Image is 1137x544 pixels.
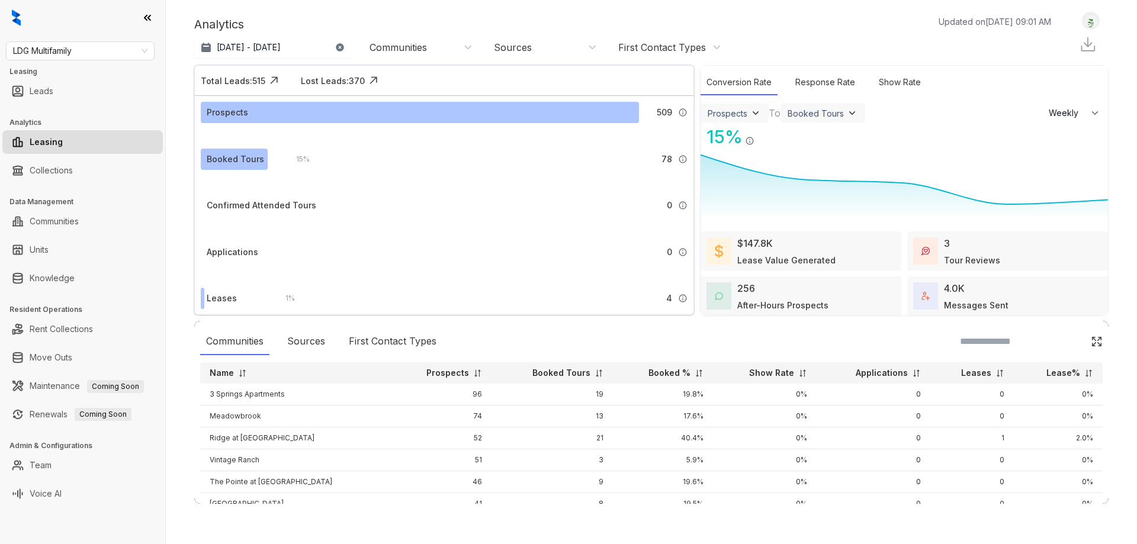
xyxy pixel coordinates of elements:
li: Leasing [2,130,163,154]
a: Leasing [30,130,63,154]
li: Rent Collections [2,317,163,341]
li: Voice AI [2,482,163,506]
a: Collections [30,159,73,182]
a: Rent Collections [30,317,93,341]
td: 0 [930,384,1014,405]
a: RenewalsComing Soon [30,403,131,426]
div: 4.0K [944,281,965,295]
td: 52 [391,427,492,449]
li: Collections [2,159,163,182]
span: 0 [667,199,672,212]
div: Total Leads: 515 [201,75,265,87]
td: 8 [492,493,613,515]
span: LDG Multifamily [13,42,147,60]
td: 5.9% [613,449,713,471]
td: 0 [817,427,930,449]
img: TourReviews [921,247,930,255]
img: sorting [912,369,921,378]
td: 0% [713,384,817,405]
td: 0% [713,427,817,449]
li: Leads [2,79,163,103]
h3: Resident Operations [9,304,165,315]
div: First Contact Types [618,41,706,54]
li: Renewals [2,403,163,426]
td: 21 [492,427,613,449]
img: TotalFum [921,292,930,300]
td: 0 [930,493,1014,515]
span: 4 [666,292,672,305]
img: Click Icon [1091,336,1103,347]
div: Leases [207,292,237,305]
td: 46 [391,471,492,493]
p: Updated on [DATE] 09:01 AM [939,15,1051,28]
img: Click Icon [754,125,772,143]
td: 19.8% [613,384,713,405]
div: Sources [281,328,331,355]
td: 0 [817,449,930,471]
div: 1 % [274,292,295,305]
img: sorting [1084,369,1093,378]
td: 0 [930,449,1014,471]
p: Lease% [1046,367,1080,379]
p: [DATE] - [DATE] [217,41,281,53]
div: 3 [944,236,950,250]
div: Confirmed Attended Tours [207,199,316,212]
td: Vintage Ranch [200,449,391,471]
span: Weekly [1049,107,1085,119]
img: Info [678,201,688,210]
div: Sources [494,41,532,54]
img: AfterHoursConversations [715,292,723,301]
div: Tour Reviews [944,254,1000,266]
li: Maintenance [2,374,163,398]
div: To [769,106,781,120]
li: Knowledge [2,266,163,290]
div: Conversion Rate [701,70,778,95]
div: After-Hours Prospects [737,299,828,311]
td: 0% [1014,384,1103,405]
td: 0% [713,493,817,515]
img: Info [678,294,688,303]
div: $147.8K [737,236,773,250]
td: 0 [817,493,930,515]
a: Knowledge [30,266,75,290]
td: 0% [1014,449,1103,471]
td: 0 [930,405,1014,427]
img: sorting [473,369,482,378]
img: Click Icon [265,72,283,89]
button: [DATE] - [DATE] [194,37,354,58]
div: 15 % [284,153,310,166]
img: Click Icon [365,72,383,89]
td: 40.4% [613,427,713,449]
td: 9 [492,471,613,493]
p: Prospects [426,367,469,379]
p: Applications [856,367,908,379]
td: 0% [713,405,817,427]
div: Show Rate [873,70,927,95]
td: 96 [391,384,492,405]
h3: Analytics [9,117,165,128]
td: 13 [492,405,613,427]
a: Communities [30,210,79,233]
a: Move Outs [30,346,72,369]
td: 74 [391,405,492,427]
img: sorting [798,369,807,378]
img: Info [678,108,688,117]
td: 2.0% [1014,427,1103,449]
li: Move Outs [2,346,163,369]
td: 17.6% [613,405,713,427]
td: 0% [1014,405,1103,427]
img: Info [745,136,754,146]
h3: Data Management [9,197,165,207]
td: 1 [930,427,1014,449]
div: Prospects [708,108,747,118]
div: Booked Tours [207,153,264,166]
img: Download [1079,36,1097,53]
li: Team [2,453,163,477]
td: 0 [817,384,930,405]
td: 19.6% [613,471,713,493]
td: 0% [713,449,817,471]
div: 15 % [701,124,743,150]
img: sorting [595,369,603,378]
td: 19.5% [613,493,713,515]
a: Leads [30,79,53,103]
